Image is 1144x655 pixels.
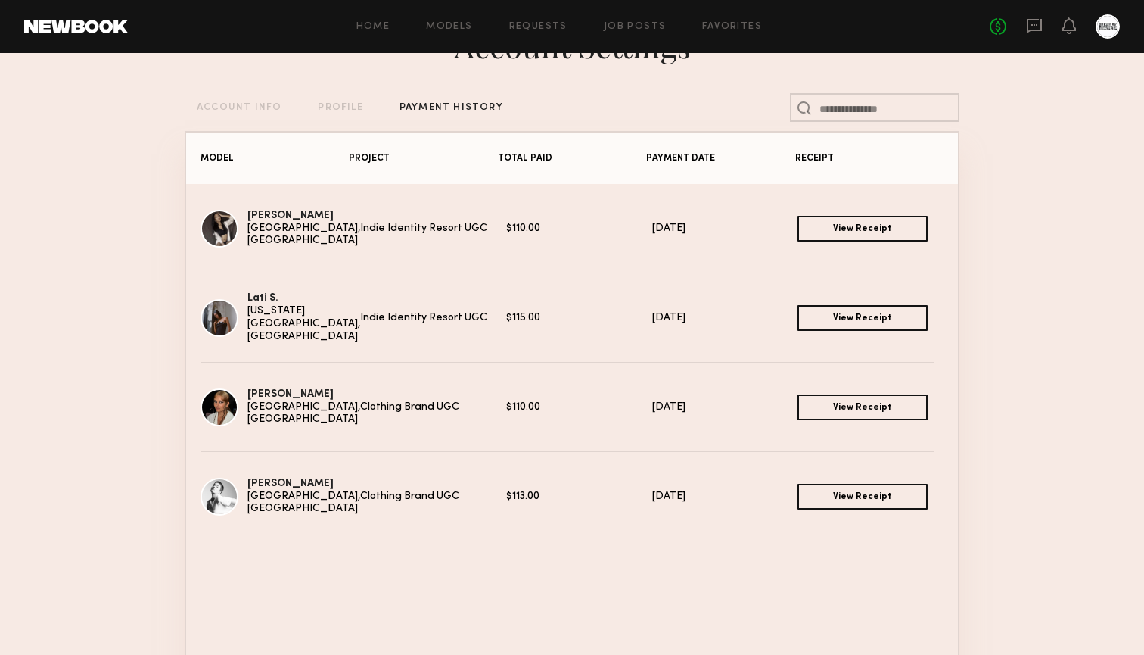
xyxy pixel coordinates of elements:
[797,395,928,420] a: View Receipt
[797,216,928,242] a: View Receipt
[247,211,334,220] a: [PERSON_NAME]
[604,22,667,32] a: Job Posts
[506,401,652,414] div: $110.00
[797,484,928,510] a: View Receipt
[247,401,360,427] div: [GEOGRAPHIC_DATA], [GEOGRAPHIC_DATA]
[247,305,360,343] div: [US_STATE][GEOGRAPHIC_DATA], [GEOGRAPHIC_DATA]
[702,22,762,32] a: Favorites
[506,312,652,325] div: $115.00
[652,223,798,235] div: [DATE]
[247,389,334,399] a: [PERSON_NAME]
[652,401,798,414] div: [DATE]
[506,223,652,235] div: $110.00
[201,210,238,248] img: Mallory C.
[797,305,928,331] a: View Receipt
[498,154,646,164] div: TOTAL PAID
[509,22,567,32] a: Requests
[360,491,506,504] div: Clothing Brand UGC
[318,103,362,113] div: PROFILE
[399,103,503,113] div: PAYMENT HISTORY
[201,388,238,426] img: Bianca A.
[201,154,349,164] div: MODEL
[795,154,943,164] div: RECEIPT
[247,491,360,516] div: [GEOGRAPHIC_DATA], [GEOGRAPHIC_DATA]
[360,401,506,414] div: Clothing Brand UGC
[247,293,278,303] a: Lati S.
[652,491,798,504] div: [DATE]
[426,22,472,32] a: Models
[349,154,497,164] div: PROJECT
[197,103,281,113] div: ACCOUNT INFO
[360,223,506,235] div: Indie Identity Resort UGC
[360,312,506,325] div: Indie Identity Resort UGC
[201,299,238,337] img: Lati S.
[356,22,390,32] a: Home
[247,479,334,488] a: [PERSON_NAME]
[247,223,360,248] div: [GEOGRAPHIC_DATA], [GEOGRAPHIC_DATA]
[506,491,652,504] div: $113.00
[646,154,794,164] div: PAYMENT DATE
[652,312,798,325] div: [DATE]
[201,478,238,516] img: Jessica W.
